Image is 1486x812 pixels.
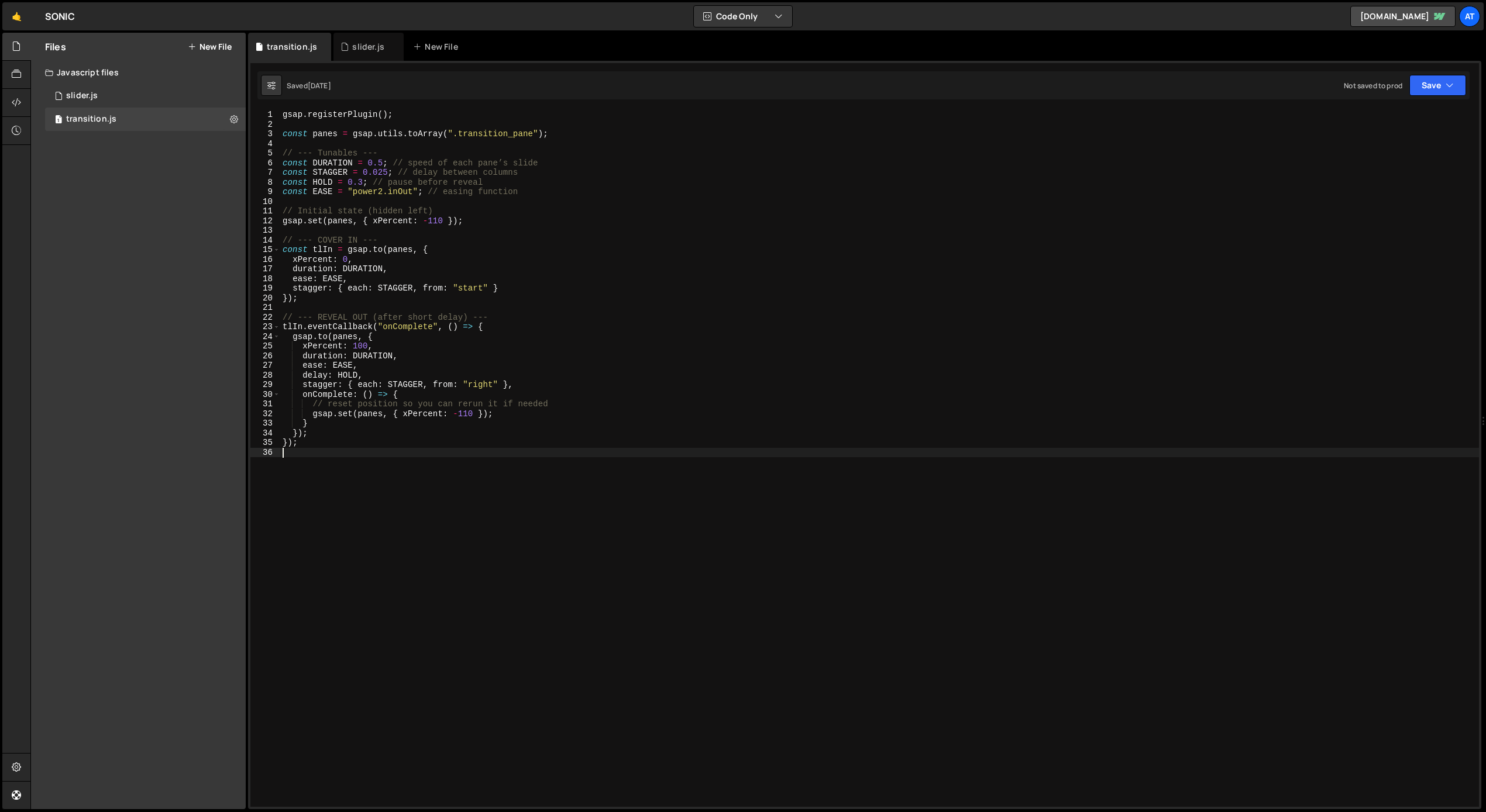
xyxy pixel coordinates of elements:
div: 34 [250,429,280,438]
div: 32 [250,409,280,419]
div: 20 [250,293,280,303]
div: 10 [250,197,280,207]
div: 28 [250,371,280,381]
div: 17310/48033.js [45,84,246,108]
a: 🤙 [2,2,31,30]
div: transition.js [66,114,116,125]
div: 16 [250,255,280,265]
div: 25 [250,341,280,351]
div: 35 [250,438,280,448]
div: 11 [250,206,280,216]
div: 18 [250,274,280,284]
div: 1 [250,110,280,120]
span: 1 [55,116,62,125]
div: 31 [250,399,280,409]
div: 21 [250,303,280,313]
button: Code Only [694,6,792,27]
div: transition.js [267,41,317,53]
div: Javascript files [31,61,246,84]
div: 2 [250,120,280,130]
div: 26 [250,351,280,361]
div: slider.js [66,91,98,101]
div: 4 [250,139,280,149]
div: 17 [250,264,280,274]
div: 7 [250,168,280,178]
div: slider.js [352,41,384,53]
div: 33 [250,419,280,429]
div: 29 [250,380,280,390]
div: 3 [250,129,280,139]
div: 19 [250,284,280,293]
div: Saved [287,81,331,91]
a: AT [1459,6,1480,27]
div: 23 [250,322,280,332]
div: 8 [250,178,280,188]
a: [DOMAIN_NAME] [1350,6,1456,27]
div: 6 [250,158,280,168]
div: SONIC [45,9,75,23]
div: [DATE] [308,81,331,91]
div: 22 [250,313,280,323]
div: New File [413,41,462,53]
div: 24 [250,332,280,342]
div: 17310/48211.js [45,108,246,131]
button: New File [188,42,232,51]
div: 9 [250,187,280,197]
div: 5 [250,148,280,158]
div: 27 [250,361,280,371]
div: 36 [250,448,280,458]
div: Not saved to prod [1344,81,1402,91]
div: 30 [250,390,280,400]
div: 15 [250,245,280,255]
h2: Files [45,40,66,53]
button: Save [1409,75,1466,96]
div: 13 [250,226,280,236]
div: 14 [250,236,280,246]
div: 12 [250,216,280,226]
